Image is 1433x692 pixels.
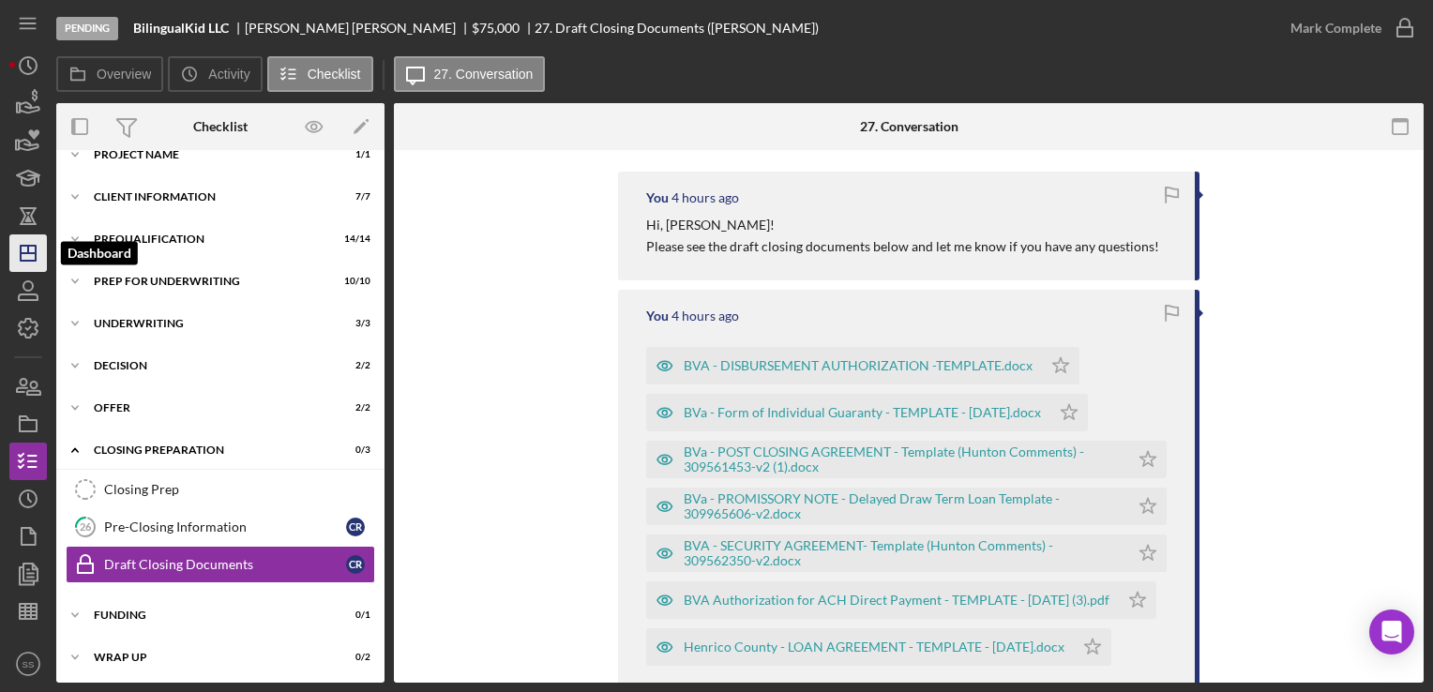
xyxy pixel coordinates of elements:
tspan: 26 [80,520,92,533]
div: Open Intercom Messenger [1369,609,1414,654]
div: 2 / 2 [337,360,370,371]
text: SS [23,659,35,669]
a: Draft Closing DocumentsCR [66,546,375,583]
button: BVa - PROMISSORY NOTE - Delayed Draw Term Loan Template - 309965606-v2.docx [646,488,1167,525]
div: Offer [94,402,324,414]
div: 3 / 3 [337,318,370,329]
label: Checklist [308,67,361,82]
button: Mark Complete [1272,9,1424,47]
label: 27. Conversation [434,67,534,82]
div: Funding [94,609,324,621]
div: 0 / 3 [337,444,370,456]
button: Overview [56,56,163,92]
div: Client Information [94,191,324,203]
div: 2 / 2 [337,402,370,414]
button: Checklist [267,56,373,92]
div: Prequalification [94,233,324,245]
label: Activity [208,67,249,82]
div: 0 / 2 [337,652,370,663]
div: 10 / 10 [337,276,370,287]
div: Closing Prep [104,482,374,497]
button: BVA Authorization for ACH Direct Payment - TEMPLATE - [DATE] (3).pdf [646,581,1156,619]
div: 0 / 1 [337,609,370,621]
time: 2025-10-15 14:28 [671,190,739,205]
b: BilingualKid LLC [133,21,229,36]
button: Activity [168,56,262,92]
button: SS [9,645,47,683]
div: You [646,308,669,323]
button: BVA - SECURITY AGREEMENT- Template (Hunton Comments) - 309562350-v2.docx [646,534,1167,572]
div: Draft Closing Documents [104,557,346,572]
div: Project Name [94,149,324,160]
div: Prep for Underwriting [94,276,324,287]
label: Overview [97,67,151,82]
div: Pre-Closing Information [104,519,346,534]
button: BVa - POST CLOSING AGREEMENT - Template (Hunton Comments) - 309561453-v2 (1).docx [646,441,1167,478]
button: 27. Conversation [394,56,546,92]
div: 27. Conversation [860,119,958,134]
div: BVA - SECURITY AGREEMENT- Template (Hunton Comments) - 309562350-v2.docx [684,538,1120,568]
p: Please see the draft closing documents below and let me know if you have any questions! [646,236,1159,257]
a: 26Pre-Closing InformationCR [66,508,375,546]
button: BVA - DISBURSEMENT AUTHORIZATION -TEMPLATE.docx [646,347,1079,384]
div: Pending [56,17,118,40]
div: Underwriting [94,318,324,329]
div: Mark Complete [1290,9,1381,47]
div: C R [346,555,365,574]
div: Decision [94,360,324,371]
div: BVA Authorization for ACH Direct Payment - TEMPLATE - [DATE] (3).pdf [684,593,1109,608]
div: Henrico County - LOAN AGREEMENT - TEMPLATE - [DATE].docx [684,639,1064,654]
div: Closing Preparation [94,444,324,456]
div: BVa - Form of Individual Guaranty - TEMPLATE - [DATE].docx [684,405,1041,420]
div: BVa - POST CLOSING AGREEMENT - Template (Hunton Comments) - 309561453-v2 (1).docx [684,444,1120,474]
p: Hi, [PERSON_NAME]! [646,215,1159,235]
time: 2025-10-15 14:27 [671,308,739,323]
div: BVa - PROMISSORY NOTE - Delayed Draw Term Loan Template - 309965606-v2.docx [684,491,1120,521]
div: 7 / 7 [337,191,370,203]
button: BVa - Form of Individual Guaranty - TEMPLATE - [DATE].docx [646,394,1088,431]
div: $75,000 [472,21,520,36]
div: 1 / 1 [337,149,370,160]
div: You [646,190,669,205]
div: Wrap Up [94,652,324,663]
div: [PERSON_NAME] [PERSON_NAME] [245,21,472,36]
div: BVA - DISBURSEMENT AUTHORIZATION -TEMPLATE.docx [684,358,1033,373]
a: Closing Prep [66,471,375,508]
div: 27. Draft Closing Documents ([PERSON_NAME]) [535,21,819,36]
button: Henrico County - LOAN AGREEMENT - TEMPLATE - [DATE].docx [646,628,1111,666]
div: C R [346,518,365,536]
div: Checklist [193,119,248,134]
div: 14 / 14 [337,233,370,245]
